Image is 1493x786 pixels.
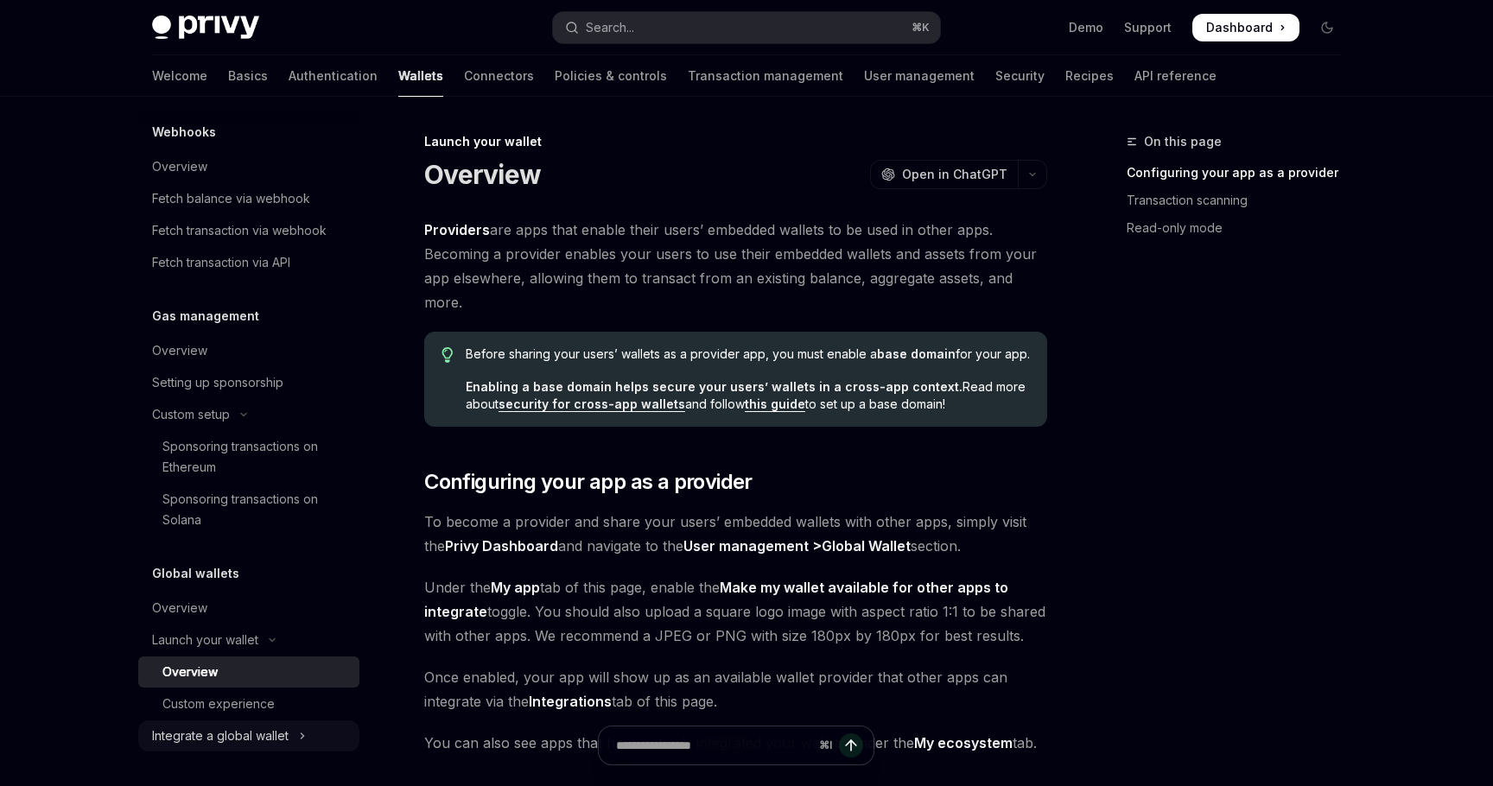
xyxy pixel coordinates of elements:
[138,335,359,366] a: Overview
[1127,214,1355,242] a: Read-only mode
[1144,131,1222,152] span: On this page
[162,489,349,530] div: Sponsoring transactions on Solana
[138,151,359,182] a: Overview
[864,55,975,97] a: User management
[152,156,207,177] div: Overview
[1127,159,1355,187] a: Configuring your app as a provider
[586,17,634,38] div: Search...
[1134,55,1217,97] a: API reference
[138,656,359,688] a: Overview
[1065,55,1114,97] a: Recipes
[398,55,443,97] a: Wallets
[152,220,327,241] div: Fetch transaction via webhook
[445,537,558,555] strong: Privy Dashboard
[138,688,359,719] a: Custom experience
[553,12,940,43] button: Open search
[152,630,258,650] div: Launch your wallet
[162,694,275,714] div: Custom experience
[745,396,805,412] a: this guide
[152,598,207,618] div: Overview
[138,431,359,483] a: Sponsoring transactions on Ethereum
[152,188,310,209] div: Fetch balance via webhook
[138,215,359,246] a: Fetch transaction via webhook
[683,537,911,555] strong: User management >
[529,693,612,710] strong: Integrations
[424,510,1047,558] span: To become a provider and share your users’ embedded wallets with other apps, simply visit the and...
[555,55,667,97] a: Policies & controls
[877,346,956,361] strong: base domain
[1124,19,1172,36] a: Support
[152,252,290,273] div: Fetch transaction via API
[424,665,1047,713] span: Once enabled, your app will show up as an available wallet provider that other apps can integrate...
[1313,14,1341,41] button: Toggle dark mode
[424,218,1047,314] span: are apps that enable their users’ embedded wallets to be used in other apps. Becoming a provider ...
[870,160,1018,189] button: Open in ChatGPT
[491,579,540,596] strong: My app
[424,221,490,238] strong: Providers
[152,122,216,143] h5: Webhooks
[839,733,863,757] button: Send message
[424,579,1008,620] strong: Make my wallet available for other apps to integrate
[152,372,283,393] div: Setting up sponsorship
[466,378,1030,413] span: Read more about and follow to set up a base domain!
[289,55,378,97] a: Authentication
[152,726,289,746] div: Integrate a global wallet
[228,55,268,97] a: Basics
[152,306,259,326] h5: Gas management
[152,563,239,584] h5: Global wallets
[152,340,207,361] div: Overview
[138,624,359,656] button: Toggle Launch your wallet section
[1069,19,1103,36] a: Demo
[138,720,359,751] button: Toggle Integrate a global wallet section
[424,575,1047,648] span: Under the tab of this page, enable the toggle. You should also upload a square logo image with as...
[902,166,1007,183] span: Open in ChatGPT
[995,55,1045,97] a: Security
[499,396,685,412] a: security for cross-app wallets
[138,367,359,398] a: Setting up sponsorship
[491,579,540,597] a: My app
[1192,14,1299,41] a: Dashboard
[466,379,963,394] strong: Enabling a base domain helps secure your users’ wallets in a cross-app context.
[138,399,359,430] button: Toggle Custom setup section
[688,55,843,97] a: Transaction management
[162,436,349,478] div: Sponsoring transactions on Ethereum
[466,345,1030,363] span: Before sharing your users’ wallets as a provider app, you must enable a for your app.
[464,55,534,97] a: Connectors
[152,55,207,97] a: Welcome
[138,183,359,214] a: Fetch balance via webhook
[152,16,259,40] img: dark logo
[822,537,911,555] a: Global Wallet
[912,21,930,35] span: ⌘ K
[424,133,1047,150] div: Launch your wallet
[138,593,359,624] a: Overview
[1206,19,1273,36] span: Dashboard
[152,404,230,425] div: Custom setup
[138,484,359,536] a: Sponsoring transactions on Solana
[1127,187,1355,214] a: Transaction scanning
[616,726,812,764] input: Ask a question...
[442,347,454,363] svg: Tip
[424,159,541,190] h1: Overview
[529,693,612,711] a: Integrations
[162,662,218,682] div: Overview
[424,468,753,496] span: Configuring your app as a provider
[138,247,359,278] a: Fetch transaction via API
